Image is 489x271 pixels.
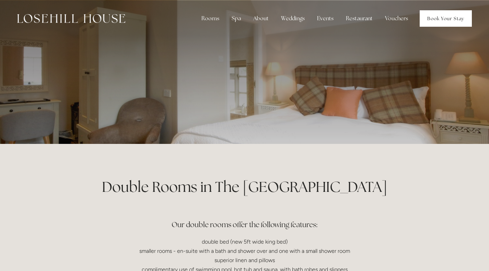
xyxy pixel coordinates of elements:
a: Book Your Stay [420,10,472,27]
div: Weddings [276,12,310,25]
div: About [248,12,274,25]
a: Vouchers [380,12,414,25]
img: Losehill House [17,14,125,23]
div: Rooms [196,12,225,25]
h1: Double Rooms in The [GEOGRAPHIC_DATA] [81,177,409,197]
div: Events [312,12,339,25]
div: Spa [226,12,246,25]
h3: Our double rooms offer the following features: [81,204,409,232]
div: Restaurant [340,12,378,25]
